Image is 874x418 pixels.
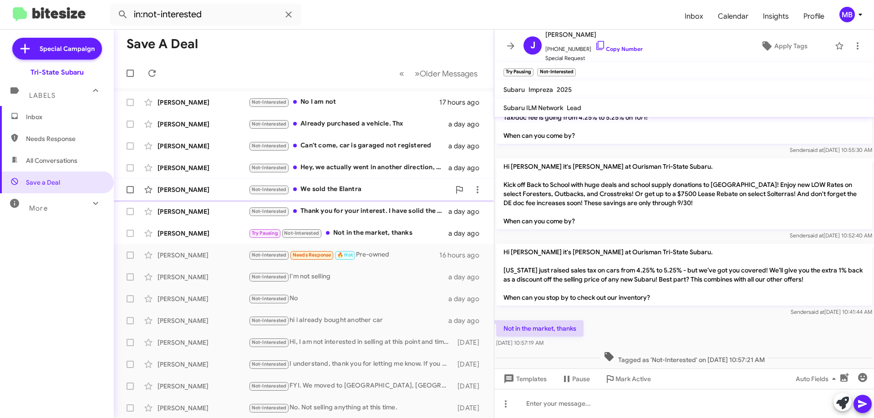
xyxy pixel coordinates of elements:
[158,251,249,260] div: [PERSON_NAME]
[252,252,287,258] span: Not-Interested
[756,3,796,30] a: Insights
[554,371,597,387] button: Pause
[249,293,448,304] div: No
[791,308,872,315] span: Sender [DATE] 10:41:44 AM
[557,86,572,94] span: 2025
[399,68,404,79] span: «
[252,339,287,345] span: Not-Interested
[158,338,249,347] div: [PERSON_NAME]
[110,4,301,25] input: Search
[790,232,872,239] span: Sender [DATE] 10:52:40 AM
[252,143,287,149] span: Not-Interested
[572,371,590,387] span: Pause
[158,120,249,129] div: [PERSON_NAME]
[252,317,287,323] span: Not-Interested
[832,7,864,22] button: MB
[26,134,103,143] span: Needs Response
[545,29,643,40] span: [PERSON_NAME]
[252,383,287,389] span: Not-Interested
[158,98,249,107] div: [PERSON_NAME]
[252,405,287,411] span: Not-Interested
[252,121,287,127] span: Not-Interested
[29,204,48,212] span: More
[788,371,847,387] button: Auto Fields
[158,272,249,282] div: [PERSON_NAME]
[808,146,823,153] span: said at
[26,178,60,187] span: Save a Deal
[249,184,450,195] div: We sold the Elantra
[453,360,487,369] div: [DATE]
[12,38,102,60] a: Special Campaign
[40,44,95,53] span: Special Campaign
[252,230,278,236] span: Try Pausing
[158,294,249,303] div: [PERSON_NAME]
[158,360,249,369] div: [PERSON_NAME]
[127,37,198,51] h1: Save a Deal
[448,207,487,216] div: a day ago
[496,339,544,346] span: [DATE] 10:57:19 AM
[600,351,768,364] span: Tagged as 'Not-Interested' on [DATE] 10:57:21 AM
[158,207,249,216] div: [PERSON_NAME]
[26,156,77,165] span: All Conversations
[448,272,487,282] div: a day ago
[249,97,439,107] div: No I am not
[252,165,287,171] span: Not-Interested
[30,68,84,77] div: Tri-State Subaru
[448,294,487,303] div: a day ago
[808,308,824,315] span: said at
[453,403,487,413] div: [DATE]
[496,320,584,337] p: Not in the market, thanks
[252,296,287,302] span: Not-Interested
[530,38,535,53] span: J
[293,252,331,258] span: Needs Response
[796,3,832,30] span: Profile
[284,230,319,236] span: Not-Interested
[249,250,439,260] div: Pre-owned
[711,3,756,30] a: Calendar
[790,146,872,153] span: Sender [DATE] 10:55:30 AM
[249,162,448,173] div: Hey, we actually went in another direction, so are no longer looking to buy. Thanks anyway
[249,206,448,217] div: Thank you for your interest. I have solid the car, sorry.
[528,86,553,94] span: Impreza
[496,244,872,306] p: Hi [PERSON_NAME] it's [PERSON_NAME] at Ourisman Tri-State Subaru. [US_STATE] just raised sales ta...
[420,69,478,79] span: Older Messages
[158,163,249,172] div: [PERSON_NAME]
[595,45,643,52] a: Copy Number
[439,98,487,107] div: 17 hours ago
[158,185,249,194] div: [PERSON_NAME]
[448,141,487,151] div: a day ago
[158,141,249,151] div: [PERSON_NAME]
[252,274,287,280] span: Not-Interested
[249,381,453,391] div: FYI. We moved to [GEOGRAPHIC_DATA], [GEOGRAPHIC_DATA] about two and a half years ago.
[29,91,56,100] span: Labels
[839,7,855,22] div: MB
[774,38,808,54] span: Apply Tags
[808,232,823,239] span: said at
[252,186,287,192] span: Not-Interested
[252,208,287,214] span: Not-Interested
[249,272,448,282] div: I'm not selling
[158,403,249,413] div: [PERSON_NAME]
[796,371,839,387] span: Auto Fields
[439,251,487,260] div: 16 hours ago
[545,40,643,54] span: [PHONE_NUMBER]
[158,229,249,238] div: [PERSON_NAME]
[252,99,287,105] span: Not-Interested
[337,252,353,258] span: 🔥 Hot
[158,382,249,391] div: [PERSON_NAME]
[453,338,487,347] div: [DATE]
[448,120,487,129] div: a day ago
[448,229,487,238] div: a day ago
[415,68,420,79] span: »
[503,104,563,112] span: Subaru ILM Network
[448,163,487,172] div: a day ago
[26,112,103,121] span: Inbox
[677,3,711,30] a: Inbox
[249,141,448,151] div: Can't come, car is garaged not registered
[503,68,534,76] small: Try Pausing
[249,337,453,347] div: Hi, I am not interested in selling at this point and time. Thanks, [PERSON_NAME]
[503,86,525,94] span: Subaru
